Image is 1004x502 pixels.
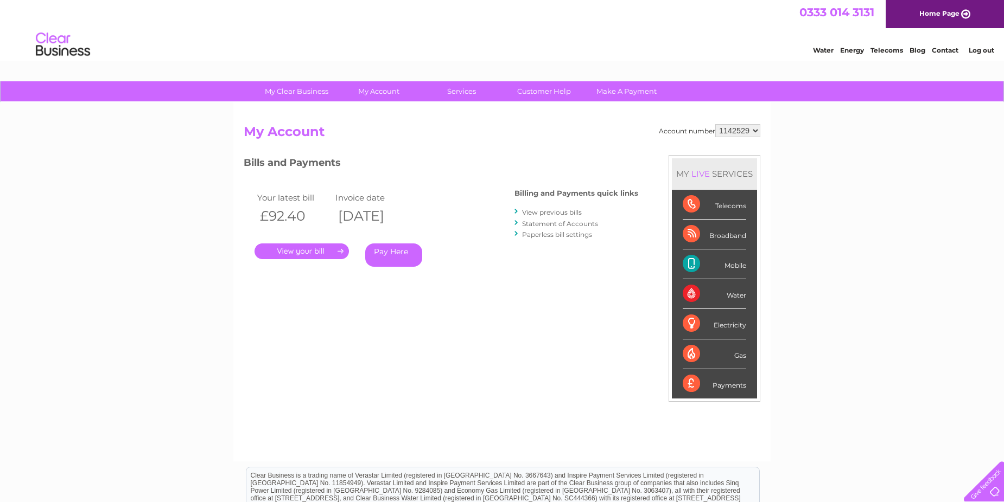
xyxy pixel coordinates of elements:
[689,169,712,179] div: LIVE
[932,46,958,54] a: Contact
[969,46,994,54] a: Log out
[365,243,422,267] a: Pay Here
[799,5,874,19] a: 0333 014 3131
[244,155,638,174] h3: Bills and Payments
[417,81,506,101] a: Services
[582,81,671,101] a: Make A Payment
[683,190,746,220] div: Telecoms
[255,205,333,227] th: £92.40
[870,46,903,54] a: Telecoms
[522,230,592,239] a: Paperless bill settings
[252,81,341,101] a: My Clear Business
[244,124,760,145] h2: My Account
[255,190,333,205] td: Your latest bill
[514,189,638,197] h4: Billing and Payments quick links
[910,46,925,54] a: Blog
[522,220,598,228] a: Statement of Accounts
[333,190,411,205] td: Invoice date
[683,309,746,339] div: Electricity
[499,81,589,101] a: Customer Help
[246,6,759,53] div: Clear Business is a trading name of Verastar Limited (registered in [GEOGRAPHIC_DATA] No. 3667643...
[35,28,91,61] img: logo.png
[683,369,746,398] div: Payments
[683,249,746,279] div: Mobile
[840,46,864,54] a: Energy
[683,339,746,369] div: Gas
[683,279,746,309] div: Water
[683,220,746,249] div: Broadband
[813,46,834,54] a: Water
[659,124,760,137] div: Account number
[255,243,349,259] a: .
[333,205,411,227] th: [DATE]
[522,208,582,216] a: View previous bills
[672,158,757,189] div: MY SERVICES
[334,81,424,101] a: My Account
